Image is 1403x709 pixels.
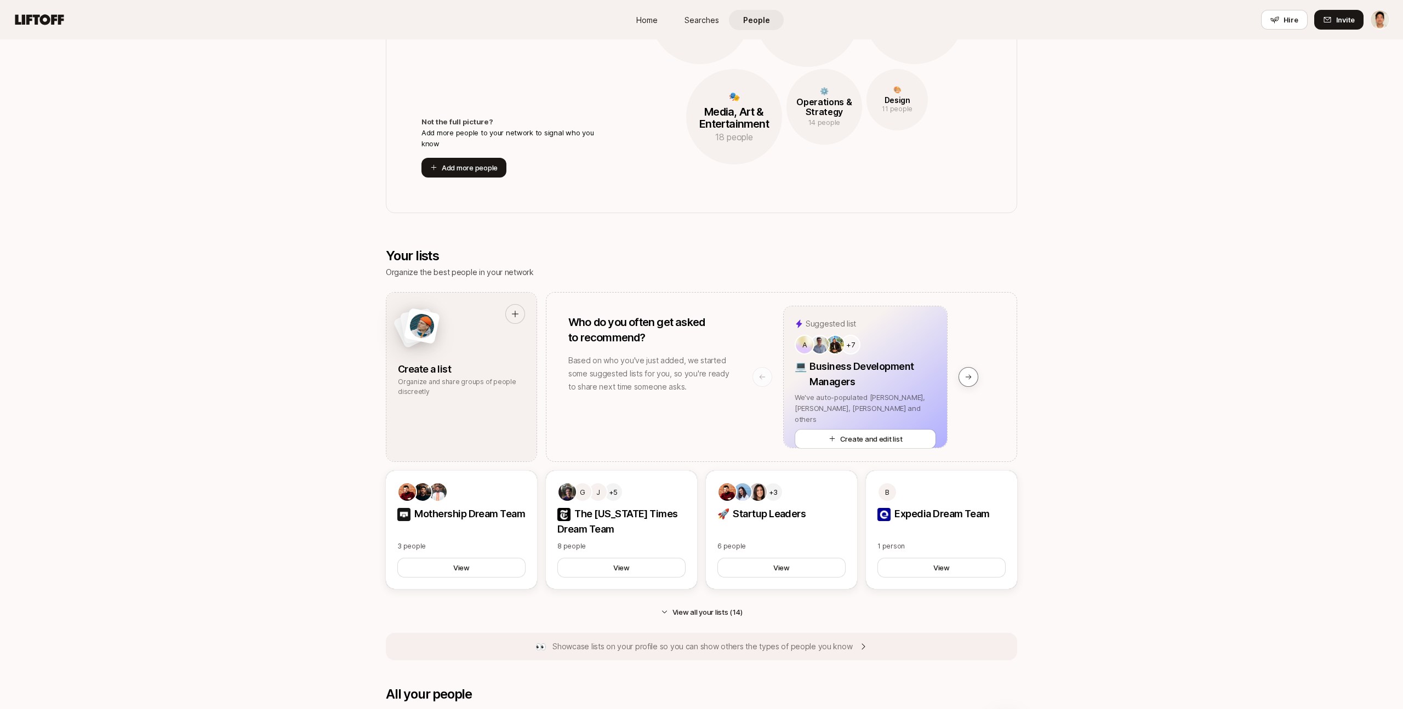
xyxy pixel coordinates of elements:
[546,471,697,589] a: GJ+5The New York Times Dream Team The [US_STATE] Times Dream Team8 peopleView
[786,117,863,128] p: 14 people
[866,104,928,114] p: 11 people
[786,98,863,117] p: Operations & Strategy
[846,339,854,350] p: +7
[1314,10,1364,30] button: Invite
[429,483,447,501] img: 2822ba4a_21c8_4857_92e5_77ccf8e52002.jpg
[557,506,686,537] p: The [US_STATE] Times Dream Team
[686,106,782,130] p: Media, Art & Entertainment
[717,558,846,578] button: View
[398,483,416,501] img: 1baabf1b_b77f_4435_b8ae_0739ab3bae7c.jpg
[552,640,852,653] p: Showcase lists on your profile so you can show others the types of people you know
[397,508,410,521] img: Mothership Dream Team
[652,602,751,622] button: View all your lists (14)
[1284,14,1298,25] span: Hire
[743,14,770,26] span: People
[386,248,534,264] p: Your lists
[397,558,526,578] button: View
[706,471,857,589] a: +3🚀 Startup Leaders6 peopleView
[1371,10,1389,29] img: Jeremy Chen
[685,14,719,26] span: Searches
[866,85,928,95] p: 🎨
[795,359,806,374] p: 💻
[535,639,546,654] p: 👀
[795,429,936,449] button: Create and edit list
[802,338,807,351] p: A
[609,487,618,498] p: +5
[1370,10,1390,30] button: Jeremy Chen
[806,317,856,330] p: Suggested list
[398,362,525,377] p: Create a list
[414,483,431,501] img: 2dee57b8_ef9d_4eaa_9621_eed78a5a80c6.jpg
[557,558,686,578] button: View
[1261,10,1308,30] button: Hire
[596,485,600,499] p: J
[408,312,436,340] img: man-with-orange-hat.png
[421,116,611,127] p: Not the full picture?
[421,127,611,149] p: Add more people to your network to signal who you know
[877,508,891,521] img: Expedia Dream Team
[811,336,829,353] img: 21c54ac9_32fd_4722_8550_fe4a3e28991f.jpg
[826,336,844,353] img: b5974e06_8c38_4bd6_8b42_59887dfd714c.jpg
[580,485,585,499] p: G
[749,483,767,501] img: 71d7b91d_d7cb_43b4_a7ea_a9b2f2cc6e03.jpg
[397,541,526,551] p: 3 people
[636,14,658,26] span: Home
[1336,14,1355,25] span: Invite
[729,10,784,30] a: People
[398,377,525,397] p: Organize and share groups of people discreetly
[786,85,863,96] p: ⚙️
[686,89,782,104] p: 🎭
[557,508,571,521] img: The New York Times Dream Team
[397,506,526,522] p: Mothership Dream Team
[386,266,534,279] p: Organize the best people in your network
[717,506,846,522] p: 🚀 Startup Leaders
[386,687,472,702] p: All your people
[568,354,733,393] p: Based on who you've just added, we started some suggested lists for you, so you're ready to share...
[877,506,1006,522] p: Expedia Dream Team
[734,483,751,501] img: 3b21b1e9_db0a_4655_a67f_ab9b1489a185.jpg
[674,10,729,30] a: Searches
[558,483,576,501] img: b5e2bf9f_60b1_4f06_ad3c_30d5f6d2c1b1.jpg
[386,471,537,589] a: Mothership Dream Team Mothership Dream Team3 peopleView
[885,485,889,499] p: B
[568,315,705,345] p: Who do you often get asked to recommend?
[421,158,506,178] button: Add more people
[769,487,778,498] p: +3
[866,96,928,104] p: Design
[686,130,782,144] p: 18 people
[795,392,936,425] p: We've auto-populated [PERSON_NAME], [PERSON_NAME], [PERSON_NAME] and others
[877,541,1006,551] p: 1 person
[619,10,674,30] a: Home
[877,558,1006,578] button: View
[717,541,846,551] p: 6 people
[809,359,936,390] p: Business Development Managers
[557,541,686,551] p: 8 people
[718,483,736,501] img: 1baabf1b_b77f_4435_b8ae_0739ab3bae7c.jpg
[866,471,1017,589] a: BExpedia Dream Team Expedia Dream Team1 personView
